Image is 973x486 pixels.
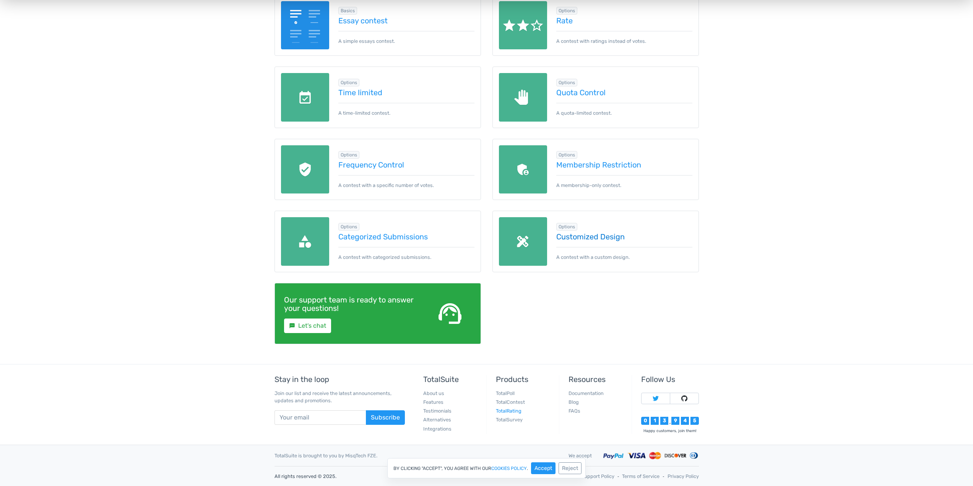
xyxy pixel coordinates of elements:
[531,462,556,474] button: Accept
[668,420,671,425] div: ,
[556,151,577,159] span: Browse all in Options
[289,323,295,329] small: sms
[496,408,521,414] a: TotalRating
[641,375,698,384] h5: Follow Us
[496,399,525,405] a: TotalContest
[556,103,692,117] p: A quota-limited contest.
[284,296,417,312] h4: Our support team is ready to answer your questions!
[423,417,451,423] a: Alternatives
[569,375,626,384] h5: Resources
[653,395,659,401] img: Follow TotalSuite on Twitter
[556,161,692,169] a: Membership Restriction
[556,175,692,189] p: A membership-only contest.
[275,390,405,404] p: Join our list and receive the latest announcements, updates and promotions.
[556,16,692,25] a: Rate
[366,410,405,425] button: Subscribe
[338,223,359,231] span: Browse all in Options
[496,417,523,423] a: TotalSurvey
[338,103,474,117] p: A time-limited contest.
[423,375,481,384] h5: TotalSuite
[338,247,474,261] p: A contest with categorized submissions.
[556,31,692,45] p: A contest with ratings instead of votes.
[569,408,580,414] a: FAQs
[436,300,464,327] span: support_agent
[496,375,553,384] h5: Products
[641,428,698,434] div: Happy customers, join them!
[651,417,659,425] div: 1
[556,7,577,15] span: Browse all in Options
[387,458,586,478] div: By clicking "Accept", you agree with our .
[499,217,547,266] img: custom-design.png
[423,408,452,414] a: Testimonials
[559,462,582,474] button: Reject
[499,1,547,50] img: rate.png
[563,452,598,459] div: We accept
[556,232,692,241] a: Customized Design
[499,73,547,122] img: quota-limited.png
[338,7,357,15] span: Browse all in Basics
[556,88,692,97] a: Quota Control
[338,79,359,86] span: Browse all in Options
[338,161,474,169] a: Frequency Control
[284,319,331,333] a: smsLet's chat
[423,399,443,405] a: Features
[681,417,689,425] div: 4
[338,31,474,45] p: A simple essays contest.
[556,79,577,86] span: Browse all in Options
[281,217,330,266] img: categories.png
[660,417,668,425] div: 3
[423,426,452,432] a: Integrations
[690,417,698,425] div: 5
[491,466,527,471] a: cookies policy
[556,247,692,261] p: A contest with a custom design.
[275,410,366,425] input: Your email
[423,390,444,396] a: About us
[281,145,330,194] img: recaptcha.png
[569,399,579,405] a: Blog
[338,175,474,189] p: A contest with a specific number of votes.
[338,151,359,159] span: Browse all in Options
[275,375,405,384] h5: Stay in the loop
[269,452,563,459] div: TotalSuite is brought to you by MisqTech FZE.
[499,145,547,194] img: members-only.png
[569,390,604,396] a: Documentation
[641,417,649,425] div: 0
[281,1,330,50] img: essay-contest.png
[338,88,474,97] a: Time limited
[338,16,474,25] a: Essay contest
[603,451,699,460] img: Accepted payment methods
[681,395,687,401] img: Follow TotalSuite on Github
[281,73,330,122] img: date-limited.png
[338,232,474,241] a: Categorized Submissions
[556,223,577,231] span: Browse all in Options
[671,417,679,425] div: 9
[496,390,515,396] a: TotalPoll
